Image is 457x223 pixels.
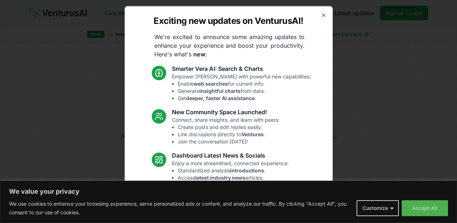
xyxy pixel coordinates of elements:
strong: Ventures [241,131,264,137]
strong: trending relevant social [187,181,245,188]
li: Link discussions directly to . [178,130,280,138]
li: Get . [178,94,311,102]
p: Connect, share insights, and learn with peers: [172,116,280,145]
li: Resolved Vera chart loading issue. [178,210,283,217]
strong: new [193,50,206,57]
strong: deeper, faster AI assistance [186,95,255,101]
li: Access articles. [178,174,289,181]
li: Create posts and edit replies easily. [178,123,280,130]
h3: Smarter Vera AI: Search & Charts [172,64,311,73]
li: Generate from data. [178,87,311,94]
h3: Fixes and UI Polish [172,194,283,203]
strong: latest industry news [195,174,245,180]
strong: insightful charts [199,87,241,94]
li: Enable for current info. [178,80,311,87]
h3: Dashboard Latest News & Socials [172,151,289,159]
li: See topics. [178,181,289,188]
p: We're excited to announce some amazing updates to enhance your experience and boost your producti... [148,32,310,58]
h2: Exciting new updates on VenturusAI! [154,15,303,26]
strong: web searches [194,80,228,86]
li: Join the conversation [DATE]! [178,138,280,145]
strong: introductions [230,167,264,173]
p: Empower [PERSON_NAME] with powerful new capabilities: [172,73,311,102]
p: Enjoy a more streamlined, connected experience: [172,159,289,188]
li: Standardized analysis . [178,167,289,174]
h3: New Community Space Launched! [172,107,280,116]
